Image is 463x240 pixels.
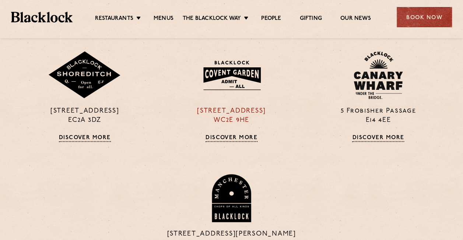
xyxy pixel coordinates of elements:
img: BL_CW_Logo_Website.svg [354,51,403,99]
p: 5 Frobisher Passage E14 4EE [311,106,446,125]
p: [STREET_ADDRESS] WC2E 9HE [164,106,299,125]
img: BL_Manchester_Logo-bleed.png [211,174,252,222]
a: The Blacklock Way [183,15,241,23]
a: People [261,15,281,23]
img: BLA_1470_CoventGarden_Website_Solid.svg [196,56,267,94]
div: Book Now [397,7,452,27]
a: Restaurants [95,15,133,23]
img: Shoreditch-stamp-v2-default.svg [48,51,122,99]
a: Discover More [206,134,257,142]
img: BL_Textured_Logo-footer-cropped.svg [11,12,73,22]
p: [STREET_ADDRESS] EC2A 3DZ [17,106,152,125]
a: Discover More [352,134,404,142]
a: Menus [154,15,173,23]
a: Discover More [59,134,111,142]
a: Gifting [299,15,322,23]
a: Our News [340,15,371,23]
